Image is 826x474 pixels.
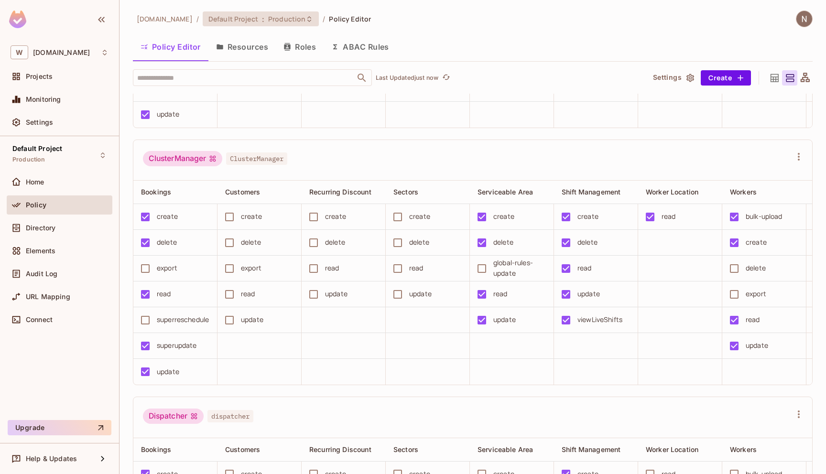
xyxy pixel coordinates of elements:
div: read [493,289,508,299]
div: delete [325,237,345,248]
div: Dispatcher [143,409,204,424]
div: update [577,289,600,299]
div: create [577,211,598,222]
div: delete [746,263,766,273]
span: Production [12,156,45,163]
li: / [196,14,199,23]
div: read [577,263,592,273]
div: superupdate [157,340,197,351]
button: Open [355,71,369,85]
li: / [323,14,325,23]
button: Roles [276,35,324,59]
span: : [261,15,265,23]
div: read [746,314,760,325]
div: delete [577,237,598,248]
span: Customers [225,188,260,196]
div: delete [157,237,177,248]
span: Shift Management [562,445,620,453]
div: update [325,289,348,299]
span: Directory [26,224,55,232]
div: create [157,211,178,222]
div: update [746,340,768,351]
div: export [157,263,177,273]
button: refresh [440,72,452,84]
span: refresh [442,73,450,83]
span: dispatcher [207,410,253,422]
div: read [409,263,424,273]
span: W [11,45,28,59]
span: Bookings [141,188,171,196]
div: update [493,314,516,325]
span: Click to refresh data [438,72,452,84]
div: update [409,289,432,299]
span: URL Mapping [26,293,70,301]
div: global-rules-update [493,258,546,279]
div: delete [241,237,261,248]
span: Shift Management [562,188,620,196]
div: read [325,263,339,273]
div: export [241,263,261,273]
div: read [241,289,255,299]
span: Customers [225,445,260,453]
span: Elements [26,247,55,255]
p: Last Updated just now [376,74,438,82]
span: Worker Location [646,188,698,196]
span: Home [26,178,44,186]
img: Naman Malik [796,11,812,27]
div: bulk-upload [746,211,783,222]
div: read [157,289,171,299]
div: create [746,237,767,248]
div: update [157,366,179,377]
span: Recurring Discount [309,188,371,196]
span: Sectors [393,188,418,196]
div: delete [409,237,429,248]
span: the active workspace [137,14,193,23]
span: Settings [26,118,53,126]
button: Resources [208,35,276,59]
div: create [493,211,514,222]
span: Monitoring [26,96,61,103]
div: create [409,211,430,222]
span: Serviceable Area [478,445,533,453]
span: Policy [26,201,46,209]
span: Projects [26,73,53,80]
span: ClusterManager [226,152,287,165]
span: Policy Editor [329,14,371,23]
span: Default Project [12,145,62,152]
span: Help & Updates [26,455,77,463]
div: superreschedule [157,314,209,325]
div: export [746,289,766,299]
button: Create [701,70,751,86]
span: Workers [730,445,757,453]
span: Audit Log [26,270,57,278]
span: Bookings [141,445,171,453]
span: Connect [26,316,53,323]
span: Workers [730,188,757,196]
span: Worker Location [646,445,698,453]
span: Recurring Discount [309,445,371,453]
div: create [241,211,262,222]
button: Policy Editor [133,35,208,59]
div: delete [493,237,513,248]
div: update [241,314,263,325]
button: Upgrade [8,420,111,435]
span: Sectors [393,445,418,453]
div: ClusterManager [143,151,222,166]
span: Workspace: withpronto.com [33,49,90,56]
span: Production [268,14,305,23]
button: Settings [649,70,697,86]
div: create [325,211,346,222]
span: Default Project [208,14,258,23]
div: viewLiveShifts [577,314,622,325]
div: read [662,211,676,222]
button: ABAC Rules [324,35,397,59]
img: SReyMgAAAABJRU5ErkJggg== [9,11,26,28]
span: Serviceable Area [478,188,533,196]
div: update [157,109,179,119]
